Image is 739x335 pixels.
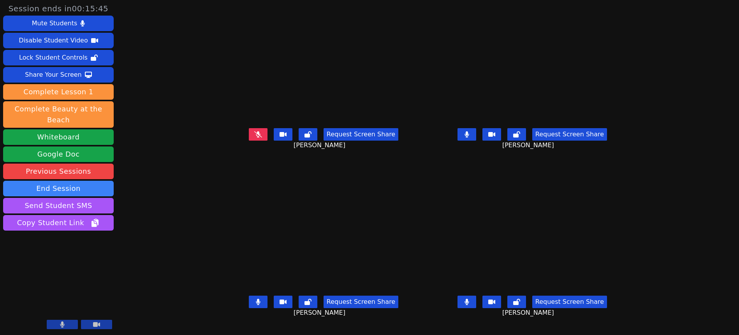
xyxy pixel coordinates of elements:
button: Disable Student Video [3,33,114,48]
button: Complete Beauty at the Beach [3,101,114,128]
div: Disable Student Video [19,34,88,47]
button: Share Your Screen [3,67,114,83]
span: [PERSON_NAME] [502,141,556,150]
button: Copy Student Link [3,215,114,231]
a: Previous Sessions [3,164,114,179]
button: Send Student SMS [3,198,114,213]
button: Request Screen Share [324,296,398,308]
span: Session ends in [9,3,109,14]
span: [PERSON_NAME] [294,141,347,150]
div: Share Your Screen [25,69,82,81]
button: Mute Students [3,16,114,31]
span: [PERSON_NAME] [502,308,556,317]
button: Request Screen Share [532,296,607,308]
button: Request Screen Share [532,128,607,141]
span: Copy Student Link [17,217,100,228]
span: [PERSON_NAME] [294,308,347,317]
button: Whiteboard [3,129,114,145]
button: Complete Lesson 1 [3,84,114,100]
time: 00:15:45 [72,4,109,13]
button: Lock Student Controls [3,50,114,65]
button: Request Screen Share [324,128,398,141]
button: End Session [3,181,114,196]
div: Mute Students [32,17,77,30]
div: Lock Student Controls [19,51,88,64]
a: Google Doc [3,146,114,162]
